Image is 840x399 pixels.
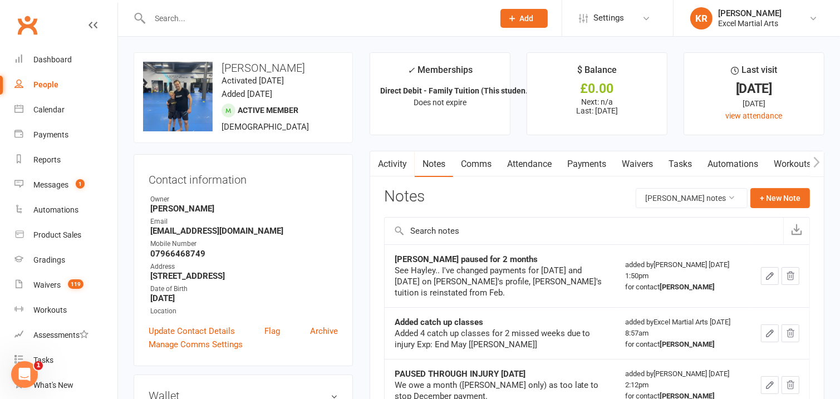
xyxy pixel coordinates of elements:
input: Search notes [385,218,783,244]
div: £0.00 [537,83,657,95]
div: Payments [33,130,68,139]
strong: [DATE] [150,293,338,303]
div: for contact [625,339,741,350]
div: [PERSON_NAME] [718,8,782,18]
div: Last visit [731,63,777,83]
time: Added [DATE] [222,89,272,99]
span: Settings [593,6,624,31]
h3: Contact information [149,169,338,186]
div: Email [150,216,338,227]
div: [DATE] [694,97,814,110]
strong: [EMAIL_ADDRESS][DOMAIN_NAME] [150,226,338,236]
a: Tasks [14,348,117,373]
a: Archive [310,324,338,338]
a: Payments [559,151,615,177]
a: Calendar [14,97,117,122]
div: Assessments [33,331,89,339]
div: Product Sales [33,230,81,239]
a: Workouts [767,151,819,177]
button: + New Note [750,188,810,208]
a: Comms [453,151,499,177]
div: Workouts [33,306,67,314]
div: See Hayley.. I've changed payments for [DATE] and [DATE] on [PERSON_NAME]'s profile, [PERSON_NAME... [395,265,606,298]
strong: [STREET_ADDRESS] [150,271,338,281]
a: What's New [14,373,117,398]
div: for contact [625,282,741,293]
strong: Added catch up classes [395,317,483,327]
div: Dashboard [33,55,72,64]
div: added by Excel Martial Arts [DATE] 8:57am [625,317,741,350]
a: Payments [14,122,117,147]
input: Search... [146,11,486,26]
div: Tasks [33,356,53,364]
a: Activity [370,151,415,177]
a: Manage Comms Settings [149,338,243,351]
div: Date of Birth [150,284,338,294]
button: [PERSON_NAME] notes [636,188,748,208]
div: Reports [33,155,61,164]
div: Memberships [407,63,473,83]
div: Mobile Number [150,239,338,249]
div: Calendar [33,105,65,114]
h3: Notes [384,188,425,208]
iframe: Intercom live chat [11,361,38,388]
a: Reports [14,147,117,173]
div: Waivers [33,280,61,289]
h3: [PERSON_NAME] [143,62,343,74]
a: Product Sales [14,223,117,248]
a: Waivers [615,151,661,177]
div: Gradings [33,255,65,264]
span: 1 [76,179,85,189]
span: Does not expire [414,98,466,107]
a: Update Contact Details [149,324,235,338]
div: Address [150,262,338,272]
div: [DATE] [694,83,814,95]
strong: PAUSED THROUGH INJURY [DATE] [395,369,525,379]
div: Excel Martial Arts [718,18,782,28]
a: Attendance [499,151,559,177]
a: Clubworx [13,11,41,39]
a: Notes [415,151,453,177]
a: Tasks [661,151,700,177]
a: Assessments [14,323,117,348]
a: Gradings [14,248,117,273]
button: Add [500,9,548,28]
strong: [PERSON_NAME] [150,204,338,214]
span: 119 [68,279,83,289]
div: What's New [33,381,73,390]
div: Location [150,306,338,317]
div: Added 4 catch up classes for 2 missed weeks due to injury Exp: End May [[PERSON_NAME]] [395,328,606,350]
img: image1690021508.png [143,62,213,131]
div: Owner [150,194,338,205]
a: Automations [700,151,767,177]
a: Dashboard [14,47,117,72]
strong: Direct Debit - Family Tuition (This studen... [380,86,532,95]
span: Active member [238,106,298,115]
div: $ Balance [577,63,617,83]
a: People [14,72,117,97]
a: view attendance [725,111,782,120]
span: [DEMOGRAPHIC_DATA] [222,122,309,132]
a: Messages 1 [14,173,117,198]
a: Workouts [14,298,117,323]
div: KR [690,7,713,29]
span: 1 [34,361,43,370]
div: Messages [33,180,68,189]
time: Activated [DATE] [222,76,284,86]
strong: 07966468749 [150,249,338,259]
a: Waivers 119 [14,273,117,298]
div: People [33,80,58,89]
a: Automations [14,198,117,223]
div: added by [PERSON_NAME] [DATE] 1:50pm [625,259,741,293]
div: Automations [33,205,78,214]
span: Add [520,14,534,23]
strong: [PERSON_NAME] [660,283,715,291]
strong: [PERSON_NAME] paused for 2 months [395,254,538,264]
p: Next: n/a Last: [DATE] [537,97,657,115]
strong: [PERSON_NAME] [660,340,715,348]
a: Flag [264,324,280,338]
i: ✓ [407,65,415,76]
